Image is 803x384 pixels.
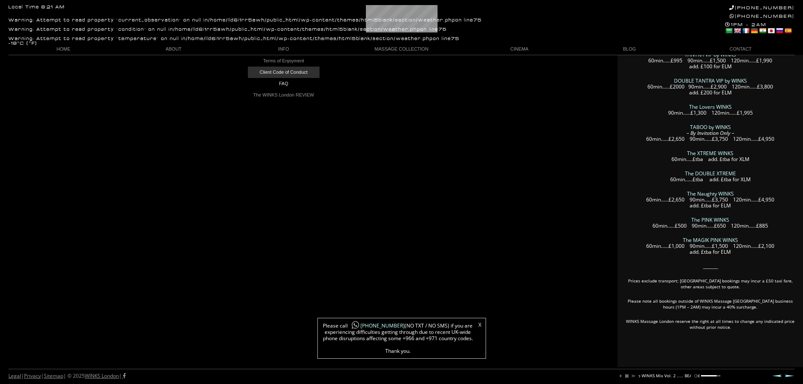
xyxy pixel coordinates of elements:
[322,322,474,354] span: Please call (NO TXT / NO SMS) if you are experiencing difficulties getting through due to recent ...
[351,321,360,330] img: whatsapp-icon1.png
[8,369,126,383] div: | | | © 2025 |
[626,217,795,229] p: 60min……£500 90min……£650 120min……£885
[348,322,405,329] a: [PHONE_NUMBER]
[729,5,795,11] a: [PHONE_NUMBER]
[186,37,433,41] b: /home/lld6i1rr5awh/public_html/wp-content/themes/html5blank/section/weather.php
[687,190,734,197] a: The Naughty WINKS
[24,372,41,379] a: Privacy
[685,170,736,177] a: The DOUBLE XTREME
[248,78,320,89] a: FAQ
[601,373,700,378] p: You are listening to WINKS Mix Vol. 2 ..... BEAUTY
[8,372,21,379] a: Legal
[173,27,420,32] b: /home/lld6i1rr5awh/public_html/wp-content/themes/html5blank/section/weather.php
[750,27,758,34] a: German
[626,263,795,269] p: _______
[208,18,455,23] b: /home/lld6i1rr5awh/public_html/wp-content/themes/html5blank/section/weather.php
[228,43,338,55] a: INFO
[248,55,320,67] a: Terms of Enjoyment
[628,298,793,310] span: Please note all bookings outside of WINKS Massage [GEOGRAPHIC_DATA] business hours (1PM – 2AM) ma...
[248,67,320,78] a: Client Code of Conduct
[784,27,792,34] a: Spanish
[730,13,795,19] a: [PHONE_NUMBER]
[694,373,699,379] a: mute
[674,77,747,84] a: DOUBLE TANTRA VIP by WINKS
[626,104,795,116] p: 90min……£1,300 120min……£1,995
[626,191,795,209] p: 60min……£2,650 90min……£3,750 120min……£4,950 add. £tba for ELM
[742,27,749,34] a: French
[626,124,795,142] p: 60min……£2,650 90min……£3,750 120min……£4,950
[465,43,575,55] a: CINEMA
[338,43,464,55] a: MASSAGE COLLECTION
[626,318,795,330] span: WINKS Massage London reserve the right at all times to change any indicated price without prior n...
[683,236,738,244] a: The MAGIK PINK WINKS
[690,124,731,131] a: TABOO by WINKS
[626,237,795,255] p: 60min……£1,000 90min……£1,500 120min……£2,100 add. £tba for ELM
[438,27,447,32] b: 75
[689,103,732,110] a: The Lovers WINKS
[85,372,119,379] a: WINKS London
[248,89,320,101] a: The WINKS London REVIEW
[685,43,795,55] a: CONTACT
[628,278,793,290] span: Prices exclude transport; [GEOGRAPHIC_DATA] bookings may incur a £50 taxi fare, other areas subje...
[44,372,63,379] a: Sitemap
[8,37,33,41] b: Warning
[687,150,733,157] a: The XTREME WINKS
[626,52,795,70] p: 60min……£995 90min……£1,500 120min……£1,990 add. £100 for ELM
[725,27,733,34] a: Arabic
[626,78,795,96] p: 60min……£2000 90min……£2,900 120min……£3,800 add. £200 for ELM
[776,27,783,34] a: Russian
[618,373,623,379] a: play
[478,322,481,328] a: X
[725,22,795,35] div: 1PM - 2AM
[575,43,685,55] a: BLOG
[759,27,766,34] a: Hindi
[626,171,795,183] p: 60min……£tba add. £tba for XLM
[691,216,729,223] a: The PINK WINKS
[784,374,795,377] a: Next
[626,150,795,162] p: 60min…..£tba add. £tba for XLM
[451,37,459,41] b: 75
[687,129,734,137] em: – By Invitation Only –
[767,27,775,34] a: Japanese
[118,43,228,55] a: ABOUT
[733,27,741,34] a: English
[630,373,635,379] a: next
[624,373,629,379] a: stop
[8,27,33,32] b: Warning
[8,18,33,23] b: Warning
[473,18,482,23] b: 75
[8,13,482,46] div: : Attempt to read property "current_observation" on null in on line : Attempt to read property "c...
[8,5,65,10] div: Local Time 8:21 AM
[8,43,118,55] a: HOME
[772,374,782,377] a: Prev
